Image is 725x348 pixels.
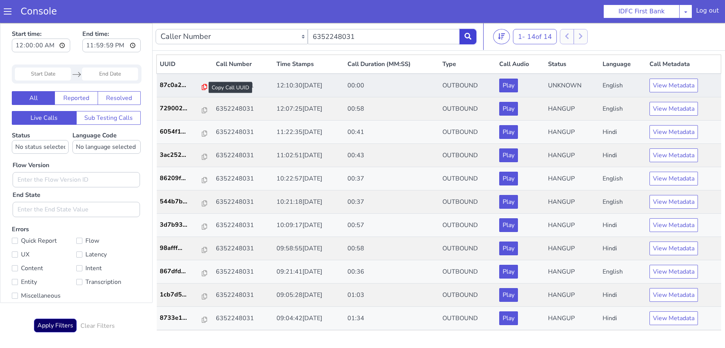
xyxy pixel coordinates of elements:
td: OUTBOUND [439,237,496,261]
td: 09:03:23[DATE] [273,307,344,330]
td: 6352248031 [213,51,273,74]
p: 6054f1... [160,104,203,113]
th: Time Stamps [273,32,344,51]
a: 8733e1... [160,290,210,300]
td: English [600,168,646,191]
td: HANGUP [545,121,599,144]
a: 3d7b93... [160,197,210,206]
td: OUTBOUND [439,191,496,214]
button: All [12,68,55,82]
label: UX [12,226,76,237]
td: 09:04:42[DATE] [273,284,344,307]
td: 11:22:35[DATE] [273,98,344,121]
td: Hindi [600,121,646,144]
td: OUTBOUND [439,98,496,121]
p: 3d7b93... [160,197,203,206]
td: Hindi [600,284,646,307]
th: Type [439,32,496,51]
label: Status [12,108,69,131]
button: Resolved [98,68,141,82]
div: Log out [696,6,719,18]
td: HANGUP [545,284,599,307]
td: 6352248031 [213,284,273,307]
label: Miscellaneous [12,267,76,278]
td: 6352248031 [213,144,273,168]
th: Call Audio [496,32,545,51]
th: UUID [157,32,213,51]
a: 867dfd... [160,244,210,253]
button: View Metadata [649,195,698,209]
p: 544b7b... [160,174,203,183]
td: Hindi [600,191,646,214]
label: Intent [76,240,141,251]
td: 01:34 [344,284,439,307]
label: End State [13,168,40,177]
input: End time: [82,16,141,29]
button: Play [499,288,518,302]
button: Sub Testing Calls [76,88,141,102]
td: Hindi [600,261,646,284]
button: IDFC First Bank [603,5,680,18]
td: 09:58:55[DATE] [273,214,344,237]
label: Latency [76,226,141,237]
th: Call Duration (MM:SS) [344,32,439,51]
h6: Clear Filters [80,300,115,307]
input: Start time: [12,16,70,29]
label: Entity [12,254,76,264]
button: View Metadata [649,79,698,93]
input: Start Date [15,45,71,58]
td: Hindi [600,214,646,237]
button: View Metadata [649,265,698,279]
td: OUTBOUND [439,261,496,284]
th: Language [600,32,646,51]
a: 544b7b... [160,174,210,183]
td: English [600,237,646,261]
button: Play [499,172,518,186]
p: 86209f... [160,151,203,160]
p: 8733e1... [160,290,203,300]
p: 87c0a2... [160,58,203,67]
p: 3ac252... [160,127,203,137]
td: 00:36 [344,237,439,261]
button: Play [499,149,518,163]
td: 00:57 [344,191,439,214]
td: 00:37 [344,144,439,168]
a: Console [11,6,66,17]
p: 729002... [160,81,203,90]
button: View Metadata [649,102,698,116]
td: 6352248031 [213,168,273,191]
button: View Metadata [649,242,698,256]
td: UNKNOWN [545,51,599,74]
button: Apply Filters [34,296,77,309]
label: Language Code [72,108,141,131]
td: 01:03 [344,261,439,284]
label: Flow Version [13,138,49,147]
button: Play [499,126,518,139]
button: 1- 14of 14 [513,6,557,21]
td: OUTBOUND [439,74,496,98]
td: 6352248031 [213,98,273,121]
button: View Metadata [649,56,698,69]
td: HANGUP [545,261,599,284]
td: English [600,74,646,98]
td: English [600,144,646,168]
td: HANGUP [545,237,599,261]
input: Enter the Flow Version ID [13,149,140,164]
td: 6352248031 [213,74,273,98]
button: Play [499,219,518,232]
td: 11:02:51[DATE] [273,121,344,144]
td: 00:58 [344,214,439,237]
td: OUTBOUND [439,121,496,144]
td: Hindi [600,307,646,330]
td: 01:03 [344,307,439,330]
td: 09:05:28[DATE] [273,261,344,284]
label: End time: [82,4,141,32]
td: 6352248031 [213,214,273,237]
button: Play [499,102,518,116]
td: OUTBOUND [439,284,496,307]
button: Play [499,79,518,93]
td: 12:10:30[DATE] [273,51,344,74]
label: Start time: [12,4,70,32]
button: Play [499,265,518,279]
span: 14 of 14 [527,9,552,18]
